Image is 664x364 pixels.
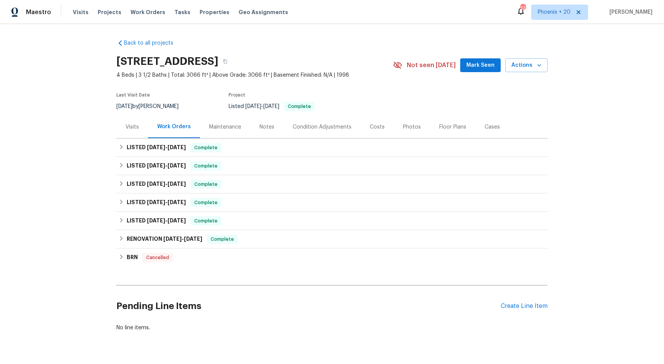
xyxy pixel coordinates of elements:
span: [DATE] [147,163,165,168]
span: [DATE] [168,145,186,150]
div: LISTED [DATE]-[DATE]Complete [116,139,548,157]
div: Visits [126,123,139,131]
span: Work Orders [131,8,165,16]
span: Complete [191,144,221,151]
div: LISTED [DATE]-[DATE]Complete [116,193,548,212]
span: Projects [98,8,121,16]
div: Work Orders [157,123,191,130]
span: Cancelled [143,254,172,261]
span: Complete [208,235,237,243]
span: - [147,145,186,150]
span: Maestro [26,8,51,16]
span: [DATE] [245,104,261,109]
div: Cases [485,123,500,131]
span: - [245,104,279,109]
h6: LISTED [127,180,186,189]
button: Copy Address [218,55,232,68]
span: Complete [191,162,221,170]
span: Tasks [174,10,190,15]
h6: LISTED [127,161,186,171]
span: [DATE] [168,218,186,223]
span: - [163,236,202,242]
button: Actions [505,58,548,72]
a: Back to all projects [116,39,190,47]
div: Maintenance [209,123,241,131]
span: - [147,218,186,223]
span: Complete [191,217,221,225]
button: Mark Seen [460,58,501,72]
span: Actions [511,61,542,70]
div: LISTED [DATE]-[DATE]Complete [116,212,548,230]
span: Not seen [DATE] [407,61,456,69]
span: [PERSON_NAME] [606,8,653,16]
span: [DATE] [184,236,202,242]
div: Costs [370,123,385,131]
span: Phoenix + 20 [538,8,571,16]
div: by [PERSON_NAME] [116,102,188,111]
h6: LISTED [127,216,186,225]
span: Last Visit Date [116,93,150,97]
div: RENOVATION [DATE]-[DATE]Complete [116,230,548,248]
span: [DATE] [147,218,165,223]
span: [DATE] [147,145,165,150]
div: BRN Cancelled [116,248,548,267]
h2: [STREET_ADDRESS] [116,58,218,65]
div: LISTED [DATE]-[DATE]Complete [116,175,548,193]
span: Complete [191,199,221,206]
h6: RENOVATION [127,235,202,244]
span: Properties [200,8,229,16]
div: Create Line Item [501,303,548,310]
span: - [147,200,186,205]
span: - [147,181,186,187]
span: - [147,163,186,168]
span: [DATE] [168,163,186,168]
div: LISTED [DATE]-[DATE]Complete [116,157,548,175]
span: [DATE] [168,200,186,205]
h2: Pending Line Items [116,288,501,324]
h6: LISTED [127,198,186,207]
span: Mark Seen [466,61,495,70]
div: 371 [520,5,525,12]
span: Geo Assignments [239,8,288,16]
span: Complete [285,104,314,109]
h6: LISTED [127,143,186,152]
div: Notes [259,123,274,131]
div: Photos [403,123,421,131]
span: [DATE] [147,200,165,205]
span: [DATE] [263,104,279,109]
span: [DATE] [163,236,182,242]
span: Complete [191,180,221,188]
div: No line items. [116,324,548,332]
h6: BRN [127,253,138,262]
span: Visits [73,8,89,16]
span: [DATE] [147,181,165,187]
div: Condition Adjustments [293,123,351,131]
span: 4 Beds | 3 1/2 Baths | Total: 3066 ft² | Above Grade: 3066 ft² | Basement Finished: N/A | 1998 [116,71,393,79]
span: Listed [229,104,315,109]
div: Floor Plans [439,123,466,131]
span: [DATE] [168,181,186,187]
span: Project [229,93,245,97]
span: [DATE] [116,104,132,109]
